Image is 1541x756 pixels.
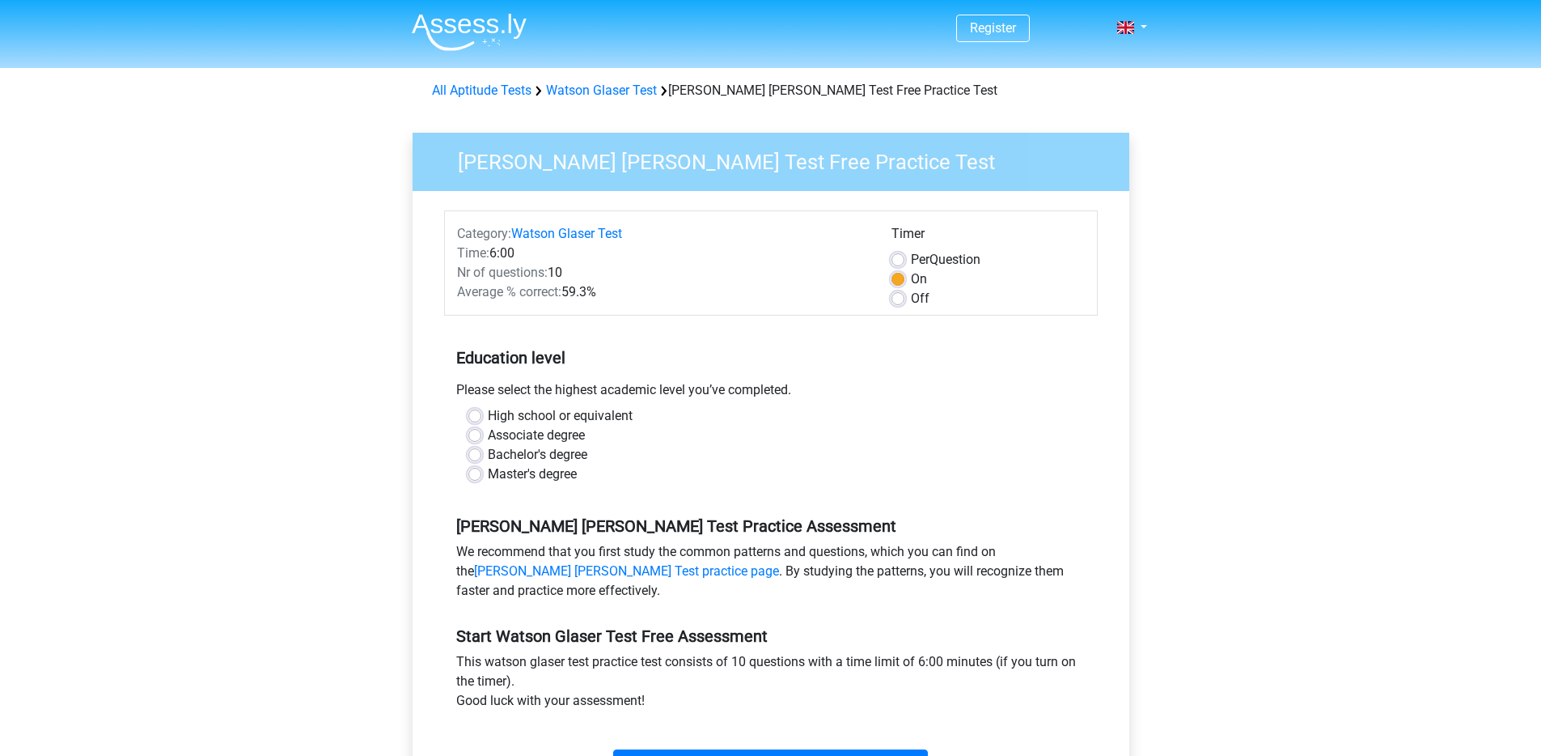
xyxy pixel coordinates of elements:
[911,252,929,267] span: Per
[970,20,1016,36] a: Register
[445,282,879,302] div: 59.3%
[456,342,1086,374] h5: Education level
[457,245,489,261] span: Time:
[444,380,1098,406] div: Please select the highest academic level you’ve completed.
[456,516,1086,536] h5: [PERSON_NAME] [PERSON_NAME] Test Practice Assessment
[457,226,511,241] span: Category:
[911,289,929,308] label: Off
[457,265,548,280] span: Nr of questions:
[432,83,531,98] a: All Aptitude Tests
[911,270,927,289] label: On
[488,445,587,465] label: Bachelor's degree
[891,224,1085,250] div: Timer
[911,250,980,270] label: Question
[412,13,527,51] img: Assessly
[488,406,633,426] label: High school or equivalent
[444,652,1098,717] div: This watson glaser test practice test consists of 10 questions with a time limit of 6:00 minutes ...
[488,465,577,484] label: Master's degree
[474,563,779,579] a: [PERSON_NAME] [PERSON_NAME] Test practice page
[444,542,1098,607] div: We recommend that you first study the common patterns and questions, which you can find on the . ...
[445,244,879,263] div: 6:00
[511,226,622,241] a: Watson Glaser Test
[425,81,1116,100] div: [PERSON_NAME] [PERSON_NAME] Test Free Practice Test
[457,284,561,299] span: Average % correct:
[445,263,879,282] div: 10
[456,626,1086,646] h5: Start Watson Glaser Test Free Assessment
[438,143,1117,175] h3: [PERSON_NAME] [PERSON_NAME] Test Free Practice Test
[488,426,585,445] label: Associate degree
[546,83,657,98] a: Watson Glaser Test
